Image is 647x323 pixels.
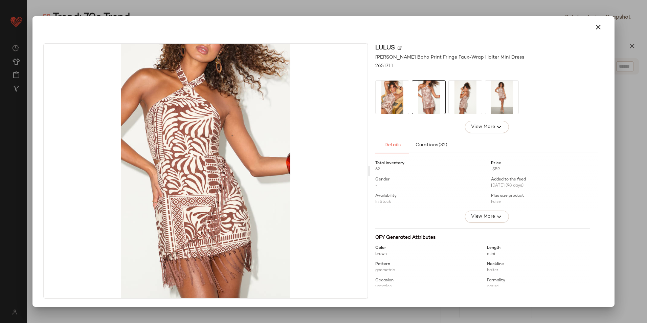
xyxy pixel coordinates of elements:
img: 2651711_2_02_front_Retakes_2025-08-12.jpg [44,44,368,298]
img: svg%3e [398,46,402,50]
img: 2651711_2_03_back_Retakes_2025-08-12.jpg [449,81,482,114]
div: CFY Generated Attributes [375,234,590,241]
span: 2651711 [375,62,393,69]
button: View More [465,211,509,223]
span: (32) [438,143,447,148]
span: View More [471,123,495,131]
span: [PERSON_NAME] Boho Print Fringe Faux-Wrap Halter Mini Dress [375,54,524,61]
span: View More [471,213,495,221]
span: Lulus [375,43,395,52]
img: 2651711_2_05_fullbody_Retakes_2025-08-12.jpg [485,81,518,114]
img: 2651711_2_02_front_Retakes_2025-08-12.jpg [412,81,445,114]
span: Details [384,143,401,148]
img: 2651711_2_01_hero_Retakes_2025-08-12.jpg [376,81,409,114]
span: Curations [415,143,448,148]
button: View More [465,121,509,133]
